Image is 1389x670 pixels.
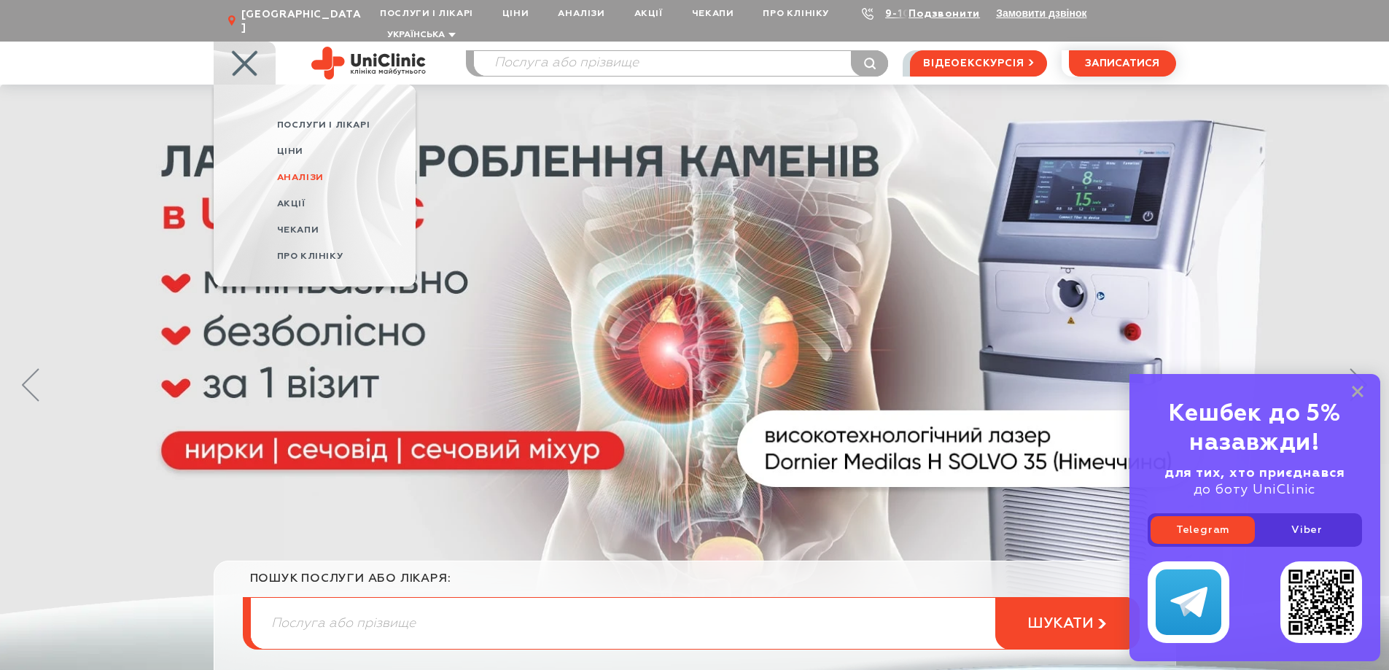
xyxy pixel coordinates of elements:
[277,191,416,217] a: Акції
[1148,465,1362,499] div: до боту UniClinic
[1148,400,1362,458] div: Кешбек до 5% назавжди!
[251,598,1139,649] input: Послуга або прізвище
[910,50,1046,77] a: відеоекскурсія
[1164,467,1345,480] b: для тих, хто приєднався
[909,9,980,19] a: Подзвонити
[277,165,416,191] a: Аналізи
[277,120,370,130] span: Послуги і лікарі
[277,252,343,261] span: Про клініку
[250,572,1140,597] div: пошук послуги або лікаря:
[1085,58,1159,69] span: записатися
[996,7,1086,19] button: Замовити дзвінок
[923,51,1024,76] span: відеоекскурсія
[995,597,1140,650] button: шукати
[277,173,324,182] span: Аналізи
[277,139,416,165] a: Ціни
[277,199,306,209] span: Акції
[277,217,416,244] a: Чекапи
[277,147,303,156] span: Ціни
[474,51,888,76] input: Послуга або прізвище
[311,47,426,79] img: Uniclinic
[1069,50,1176,77] button: записатися
[384,30,456,41] button: Українська
[277,225,319,235] span: Чекапи
[241,8,365,34] span: [GEOGRAPHIC_DATA]
[387,31,445,39] span: Українська
[1255,516,1359,544] a: Viber
[1027,615,1094,633] span: шукати
[1151,516,1255,544] a: Telegram
[885,9,917,19] a: 9-103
